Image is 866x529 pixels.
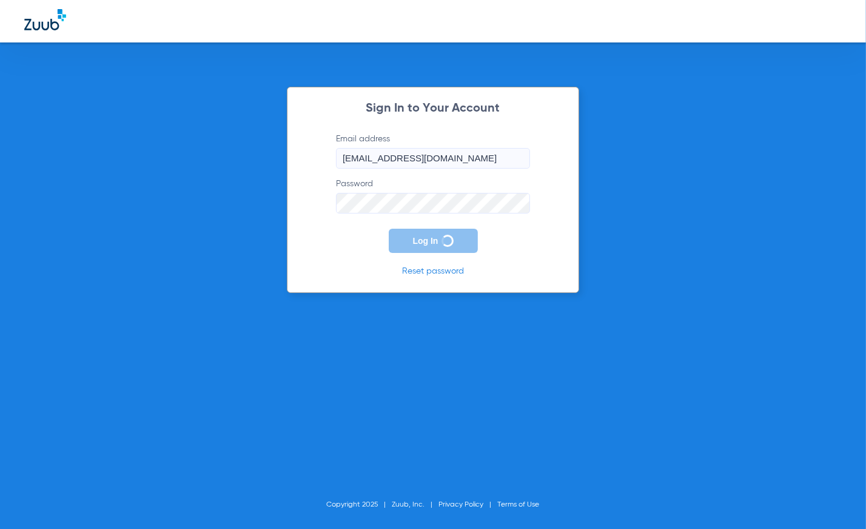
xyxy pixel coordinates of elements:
[327,499,392,511] li: Copyright 2025
[413,236,438,246] span: Log In
[402,267,464,275] a: Reset password
[439,501,484,508] a: Privacy Policy
[24,9,66,30] img: Zuub Logo
[318,103,548,115] h2: Sign In to Your Account
[805,471,866,529] iframe: Chat Widget
[336,193,530,214] input: Password
[389,229,478,253] button: Log In
[336,133,530,169] label: Email address
[336,178,530,214] label: Password
[336,148,530,169] input: Email address
[498,501,540,508] a: Terms of Use
[392,499,439,511] li: Zuub, Inc.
